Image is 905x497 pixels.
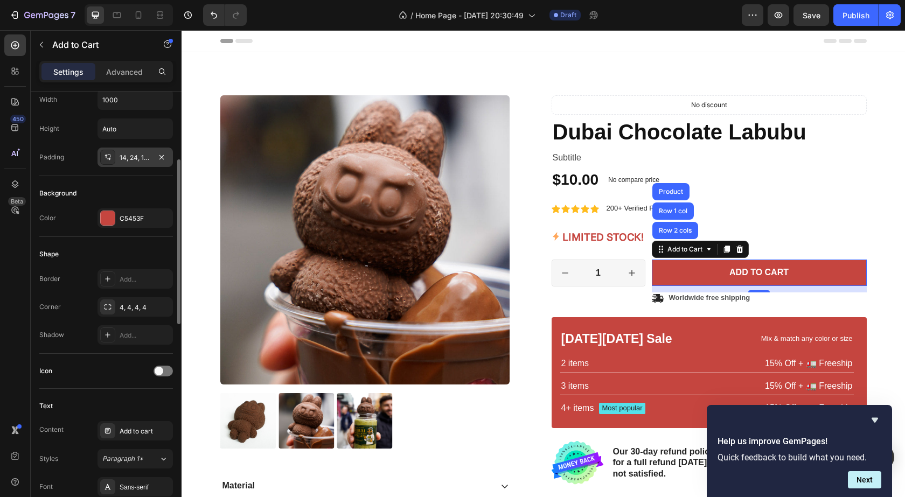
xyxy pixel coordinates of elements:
[420,374,461,383] p: Most popular
[120,426,170,436] div: Add to cart
[528,304,671,313] p: Mix & match any color or size
[475,158,504,165] div: Product
[39,124,59,134] div: Height
[8,197,26,206] div: Beta
[71,9,75,22] p: 7
[431,416,684,450] p: Our 30-day refund policy allows you to return your purchase for a full refund [DATE] of the origi...
[371,120,684,136] p: Subtitle
[843,10,869,21] div: Publish
[39,249,59,259] div: Shape
[488,263,569,272] p: Worldwide free shipping
[4,4,80,26] button: 7
[370,411,422,454] img: gempages_432750572815254551-4725dba3-b090-46a1-a087-9c9260717fd1_67e194c8-ba55-4051-a37a-e98bbe69...
[120,275,170,284] div: Add...
[182,30,905,497] iframe: Design area
[718,452,881,463] p: Quick feedback to build what you need.
[39,454,58,464] div: Styles
[425,174,497,183] p: 200+ Verified Reviews!
[52,38,144,51] p: Add to Cart
[39,95,57,104] div: Width
[470,229,685,256] button: Add to cart
[803,11,820,20] span: Save
[98,90,172,109] input: Auto
[120,482,170,492] div: Sans-serif
[410,10,413,21] span: /
[102,454,143,464] span: Paragraph 1*
[718,414,881,488] div: Help us improve GemPages!
[510,70,546,80] p: No discount
[528,351,671,362] p: 15% Off + 🚛 Freeship
[528,328,671,339] p: 15% Off + 🚛 Freeship
[793,4,829,26] button: Save
[380,301,523,317] p: [DATE][DATE] Sale
[10,115,26,123] div: 450
[39,213,56,223] div: Color
[380,351,523,362] p: 3 items
[548,237,607,248] div: Add to cart
[868,414,881,426] button: Hide survey
[203,4,247,26] div: Undo/Redo
[53,66,83,78] p: Settings
[39,482,53,492] div: Font
[475,197,512,204] div: Row 2 cols
[39,425,64,435] div: Content
[98,449,173,468] button: Paragraph 1*
[120,153,151,163] div: 14, 24, 14, 24
[475,178,508,184] div: Row 1 col
[39,274,60,284] div: Border
[528,373,671,384] p: 15% Off + 🚛 Freeship
[39,188,76,198] div: Background
[39,366,52,376] div: Icon
[39,401,53,411] div: Text
[120,303,170,312] div: 4, 4, 4, 4
[437,230,463,256] button: increment
[560,10,576,20] span: Draft
[484,214,523,224] div: Add to Cart
[396,230,437,256] input: quantity
[39,302,61,312] div: Corner
[380,328,523,339] p: 2 items
[380,373,413,384] p: 4+ items
[370,87,685,117] h1: Dubai Chocolate Labubu
[381,197,462,216] p: LIMITED STOCK!
[370,139,419,160] div: $10.00
[106,66,143,78] p: Advanced
[98,119,172,138] input: Auto
[120,214,170,223] div: C5453F
[833,4,879,26] button: Publish
[39,330,64,340] div: Shadow
[120,331,170,340] div: Add...
[415,10,524,21] span: Home Page - [DATE] 20:30:49
[718,435,881,448] h2: Help us improve GemPages!
[427,146,478,153] p: No compare price
[39,152,64,162] div: Padding
[848,471,881,488] button: Next question
[371,230,396,256] button: decrement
